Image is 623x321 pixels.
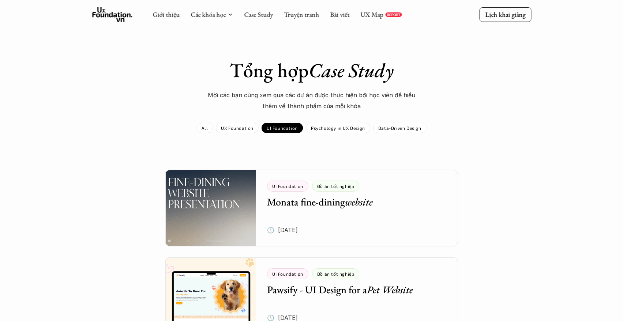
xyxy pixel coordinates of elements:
[244,10,273,19] a: Case Study
[202,90,421,112] p: Mời các bạn cùng xem qua các dự án được thực hiện bới học viên để hiểu thêm về thành phẩm của mỗi...
[378,125,421,131] p: Data-Driven Design
[485,10,525,19] p: Lịch khai giảng
[196,123,213,133] a: All
[221,125,254,131] p: UX Foundation
[262,123,303,133] a: UI Foundation
[479,7,531,22] a: Lịch khai giảng
[284,10,319,19] a: Truyện tranh
[153,10,180,19] a: Giới thiệu
[191,10,226,19] a: Các khóa học
[385,12,402,17] a: REPORT
[165,170,458,246] a: UI FoundationĐồ án tốt nghiệpMonata fine-diningwebsite🕔 [DATE]
[330,10,349,19] a: Bài viết
[306,123,370,133] a: Psychology in UX Design
[360,10,383,19] a: UX Map
[373,123,427,133] a: Data-Driven Design
[184,58,440,82] h1: Tổng hợp
[202,125,208,131] p: All
[309,57,394,83] em: Case Study
[267,125,298,131] p: UI Foundation
[387,12,400,17] p: REPORT
[216,123,259,133] a: UX Foundation
[311,125,365,131] p: Psychology in UX Design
